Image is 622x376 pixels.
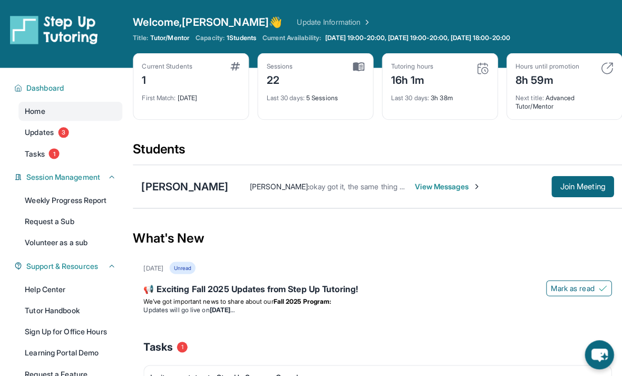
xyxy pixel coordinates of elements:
[310,181,460,190] span: okay got it, the same thing shows on my end
[516,87,613,110] div: Advanced Tutor/Mentor
[135,214,622,261] div: What's New
[232,62,241,70] img: card
[144,93,178,101] span: First Match :
[551,175,614,196] button: Join Meeting
[392,70,434,87] div: 16h 1m
[324,34,512,42] a: [DATE] 19:00-20:00, [DATE] 19:00-20:00, [DATE] 18:00-20:00
[546,279,611,295] button: Mark as read
[251,181,310,190] span: [PERSON_NAME] :
[135,140,622,163] div: Students
[25,82,118,93] button: Dashboard
[354,62,365,71] img: card
[21,190,124,209] a: Weekly Progress Report
[145,263,165,271] div: [DATE]
[21,278,124,297] a: Help Center
[211,304,236,312] strong: [DATE]
[268,93,306,101] span: Last 30 days :
[598,283,607,291] img: Mark as read
[298,17,372,27] a: Update Information
[516,70,579,87] div: 8h 59m
[516,62,579,70] div: Hours until promotion
[29,171,102,181] span: Session Management
[516,93,544,101] span: Next title :
[21,321,124,340] a: Sign Up for Office Hours
[473,181,481,190] img: Chevron-Right
[21,342,124,361] a: Learning Portal Demo
[600,62,613,74] img: card
[392,62,434,70] div: Tutoring hours
[326,34,510,42] span: [DATE] 19:00-20:00, [DATE] 19:00-20:00, [DATE] 18:00-20:00
[21,122,124,141] a: Updates3
[268,87,365,102] div: 5 Sessions
[21,232,124,251] a: Volunteer as a sub
[27,148,47,158] span: Tasks
[145,296,275,304] span: We’ve got important news to share about our
[197,34,226,42] span: Capacity:
[362,17,372,27] img: Chevron Right
[275,296,332,304] strong: Fall 2025 Program:
[21,211,124,230] a: Request a Sub
[152,34,191,42] span: Tutor/Mentor
[392,93,430,101] span: Last 30 days :
[145,281,611,296] div: 📢 Exciting Fall 2025 Updates from Step Up Tutoring!
[135,34,150,42] span: Title:
[29,259,100,270] span: Support & Resources
[25,259,118,270] button: Support & Resources
[585,339,614,368] button: chat-button
[135,15,284,30] span: Welcome, [PERSON_NAME] 👋
[51,148,62,158] span: 1
[268,62,294,70] div: Sessions
[392,87,489,102] div: 3h 38m
[171,261,197,273] div: Unread
[144,70,194,87] div: 1
[21,143,124,162] a: Tasks1
[27,105,47,116] span: Home
[144,62,194,70] div: Current Students
[551,282,594,292] span: Mark as read
[145,338,174,353] span: Tasks
[61,127,71,137] span: 3
[179,340,189,351] span: 1
[27,127,56,137] span: Updates
[560,182,605,189] span: Join Meeting
[25,171,118,181] button: Session Management
[415,180,481,191] span: View Messages
[29,82,66,93] span: Dashboard
[477,62,489,74] img: card
[143,178,230,193] div: [PERSON_NAME]
[144,87,241,102] div: [DATE]
[228,34,258,42] span: 1 Students
[145,304,611,313] li: Updates will go live on
[264,34,322,42] span: Current Availability:
[13,15,100,44] img: logo
[268,70,294,87] div: 22
[21,101,124,120] a: Home
[21,300,124,319] a: Tutor Handbook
